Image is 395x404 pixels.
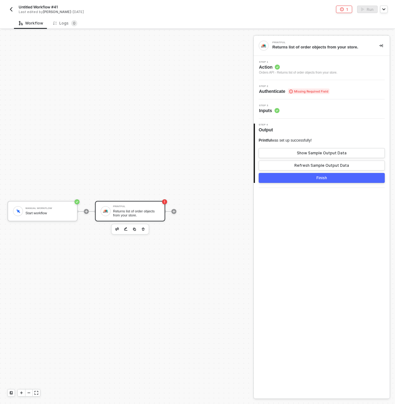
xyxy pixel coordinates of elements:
[7,6,15,13] button: back
[259,64,337,70] span: Action
[19,4,58,10] span: Untitled Workflow #41
[259,61,337,63] span: Step 1
[254,61,390,75] div: Step 1Action Orders API - Returns list of order objects from your store.
[336,6,352,13] button: 1
[316,175,327,180] div: Finish
[254,124,390,183] div: Step 4Output Printfulwas set up successfully!Show Sample Output DataRefresh Sample Output DataFinish
[133,227,136,231] img: copy-block
[122,225,129,233] button: edit-cred
[71,20,77,26] sup: 0
[357,6,378,13] button: activateRun
[272,44,369,50] div: Returns list of order objects from your store.
[346,7,348,12] div: 1
[259,148,385,158] button: Show Sample Output Data
[115,227,119,230] img: edit-cred
[340,7,344,11] span: icon-error-page
[113,209,160,217] div: Returns list of order objects from your store.
[9,7,14,12] img: back
[53,20,77,26] div: Logs
[259,173,385,183] button: Finish
[261,43,266,48] img: integration-icon
[272,41,365,44] div: Printful
[84,210,88,213] span: icon-play
[297,151,347,156] div: Show Sample Output Data
[75,199,79,204] span: icon-success-page
[15,208,21,214] img: icon
[25,211,72,215] div: Start workflow
[103,208,108,214] img: icon
[294,163,349,168] div: Refresh Sample Output Data
[288,89,329,94] span: Missing Required Field
[131,225,138,233] button: copy-block
[25,207,72,210] div: Manual Workflow
[34,391,38,395] span: icon-expand
[43,10,71,14] span: [PERSON_NAME]
[124,227,128,231] img: edit-cred
[379,44,383,48] span: icon-collapse-right
[259,88,329,94] span: Authenticate
[113,225,121,233] button: edit-cred
[19,10,183,14] div: Last edited by - [DATE]
[113,205,160,208] div: Printful
[162,199,167,204] span: icon-error-page
[259,138,312,143] div: was set up successfully!
[259,124,275,126] span: Step 4
[259,70,337,75] div: Orders API - Returns list of order objects from your store.
[254,85,390,94] div: Step 2Authenticate Missing Required Field
[172,210,176,213] span: icon-play
[20,391,23,395] span: icon-play
[259,161,385,170] button: Refresh Sample Output Data
[27,391,31,395] span: icon-minus
[259,138,272,143] span: Printful
[19,21,43,26] div: Workflow
[259,127,275,133] span: Output
[259,104,279,107] span: Step 3
[259,107,279,114] span: Inputs
[259,85,329,88] span: Step 2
